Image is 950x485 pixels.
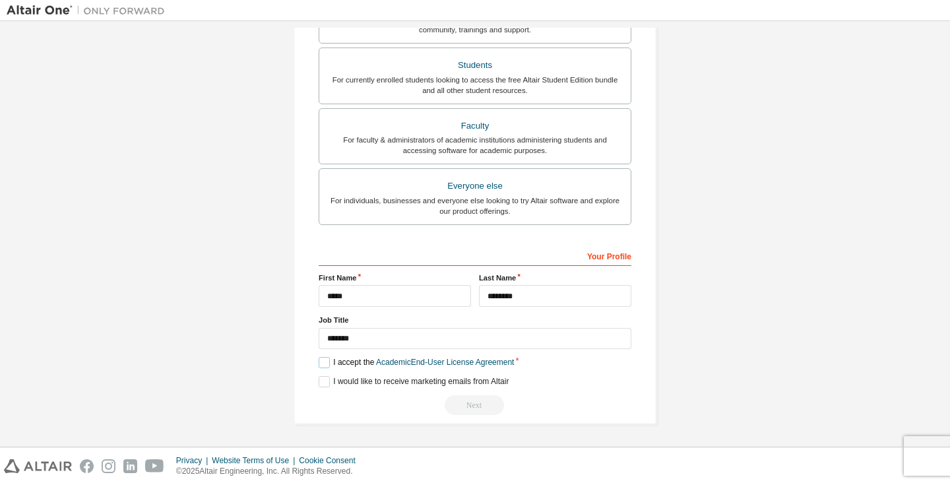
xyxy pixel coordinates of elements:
img: facebook.svg [80,459,94,473]
label: I would like to receive marketing emails from Altair [319,376,509,387]
label: First Name [319,273,471,283]
div: Faculty [327,117,623,135]
img: youtube.svg [145,459,164,473]
img: instagram.svg [102,459,115,473]
div: Privacy [176,455,212,466]
div: For individuals, businesses and everyone else looking to try Altair software and explore our prod... [327,195,623,216]
img: Altair One [7,4,172,17]
img: linkedin.svg [123,459,137,473]
div: Students [327,56,623,75]
a: Academic End-User License Agreement [376,358,514,367]
div: For currently enrolled students looking to access the free Altair Student Edition bundle and all ... [327,75,623,96]
label: Job Title [319,315,631,325]
div: Cookie Consent [299,455,363,466]
div: Your Profile [319,245,631,266]
div: Website Terms of Use [212,455,299,466]
label: I accept the [319,357,514,368]
label: Last Name [479,273,631,283]
div: Read and acccept EULA to continue [319,395,631,415]
p: © 2025 Altair Engineering, Inc. All Rights Reserved. [176,466,364,477]
div: Everyone else [327,177,623,195]
div: For faculty & administrators of academic institutions administering students and accessing softwa... [327,135,623,156]
img: altair_logo.svg [4,459,72,473]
